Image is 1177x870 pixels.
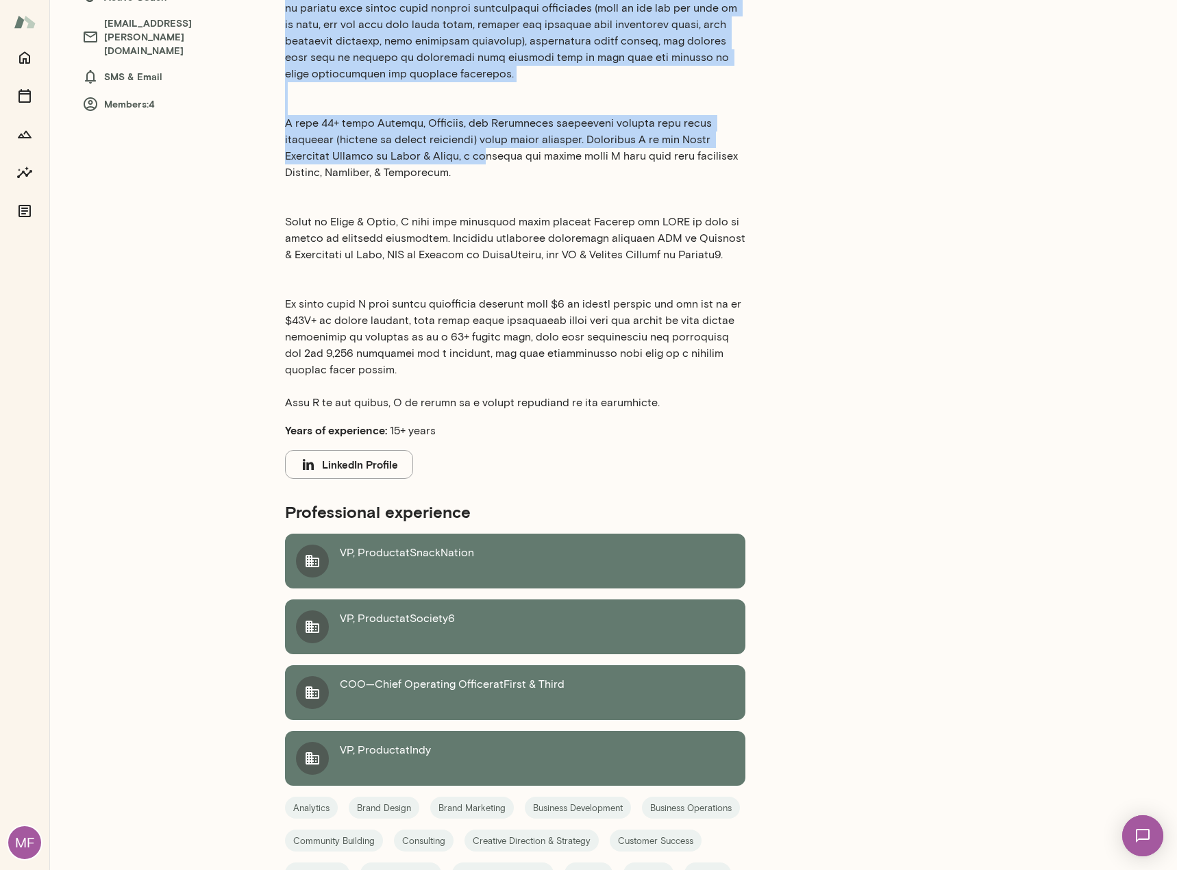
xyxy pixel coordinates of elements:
p: VP, Product at Indy [340,742,431,775]
h6: SMS & Email [82,69,258,85]
button: LinkedIn Profile [285,450,413,479]
b: Years of experience: [285,423,387,436]
button: Insights [11,159,38,186]
p: VP, Product at Society6 [340,610,455,643]
span: Business Development [525,801,631,815]
span: Creative Direction & Strategy [464,834,599,848]
img: Mento [14,9,36,35]
span: Business Operations [642,801,740,815]
button: Growth Plan [11,121,38,148]
span: Consulting [394,834,454,848]
button: Documents [11,197,38,225]
button: Sessions [11,82,38,110]
span: Community Building [285,834,383,848]
h6: [EMAIL_ADDRESS][PERSON_NAME][DOMAIN_NAME] [82,16,258,58]
span: Brand Marketing [430,801,514,815]
span: Analytics [285,801,338,815]
p: VP, Product at SnackNation [340,545,474,577]
span: Customer Success [610,834,702,848]
button: Home [11,44,38,71]
p: COO—Chief Operating Officer at First & Third [340,676,565,709]
h5: Professional experience [285,501,745,523]
span: Brand Design [349,801,419,815]
h6: Members: 4 [82,96,258,112]
div: MF [8,826,41,859]
p: 15+ years [285,422,745,439]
